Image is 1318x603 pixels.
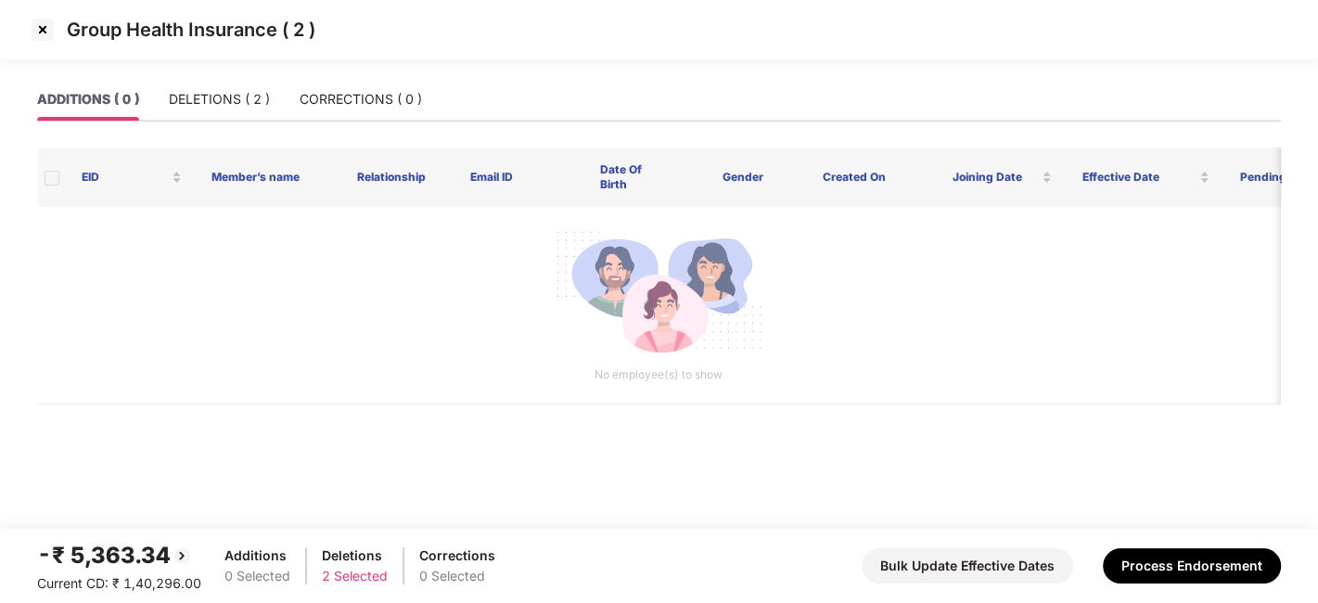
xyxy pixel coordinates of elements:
div: 0 Selected [419,566,495,586]
span: Effective Date [1081,170,1196,185]
span: EID [82,170,168,185]
div: 2 Selected [322,566,388,586]
th: Gender [678,148,808,207]
p: No employee(s) to show [52,366,1265,384]
img: svg+xml;base64,PHN2ZyB4bWxucz0iaHR0cDovL3d3dy53My5vcmcvMjAwMC9zdmciIGlkPSJNdWx0aXBsZV9lbXBsb3llZS... [555,222,762,366]
div: ADDITIONS ( 0 ) [37,89,139,109]
div: Deletions [322,545,388,566]
th: Email ID [455,148,585,207]
div: 0 Selected [224,566,290,586]
button: Process Endorsement [1103,548,1281,584]
img: svg+xml;base64,PHN2ZyBpZD0iQ3Jvc3MtMzJ4MzIiIHhtbG5zPSJodHRwOi8vd3d3LnczLm9yZy8yMDAwL3N2ZyIgd2lkdG... [28,15,58,45]
th: Member’s name [197,148,326,207]
div: Corrections [419,545,495,566]
img: svg+xml;base64,PHN2ZyBpZD0iQmFjay0yMHgyMCIgeG1sbnM9Imh0dHA6Ly93d3cudzMub3JnLzIwMDAvc3ZnIiB3aWR0aD... [171,545,193,567]
th: Relationship [326,148,456,207]
th: EID [67,148,197,207]
span: Current CD: ₹ 1,40,296.00 [37,575,201,591]
div: CORRECTIONS ( 0 ) [300,89,422,109]
span: Joining Date [953,170,1039,185]
th: Created On [808,148,938,207]
div: Additions [224,545,290,566]
div: -₹ 5,363.34 [37,538,201,573]
button: Bulk Update Effective Dates [862,548,1073,584]
div: DELETIONS ( 2 ) [169,89,270,109]
th: Effective Date [1067,148,1224,207]
th: Joining Date [938,148,1068,207]
p: Group Health Insurance ( 2 ) [67,19,315,41]
th: Date Of Birth [585,148,678,207]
